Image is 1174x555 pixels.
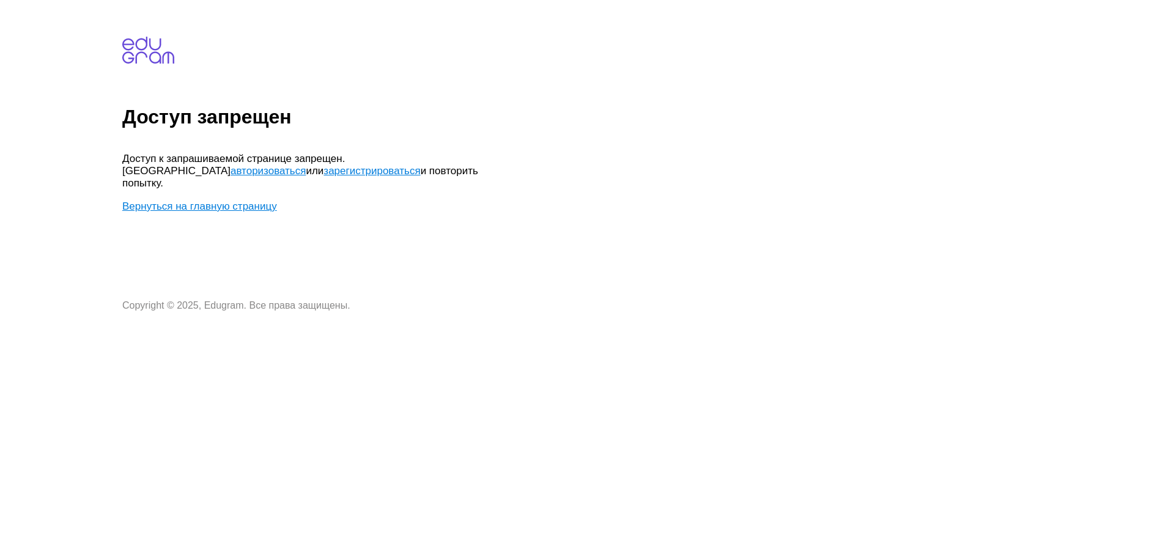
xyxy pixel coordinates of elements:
p: Copyright © 2025, Edugram. Все права защищены. [122,300,489,311]
a: Вернуться на главную страницу [122,200,277,212]
a: зарегистрироваться [323,165,420,177]
a: авторизоваться [231,165,306,177]
p: Доступ к запрашиваемой странице запрещен. [GEOGRAPHIC_DATA] или и повторить попытку. [122,153,489,189]
h1: Доступ запрещен [122,106,1169,128]
img: edugram.com [122,37,174,64]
